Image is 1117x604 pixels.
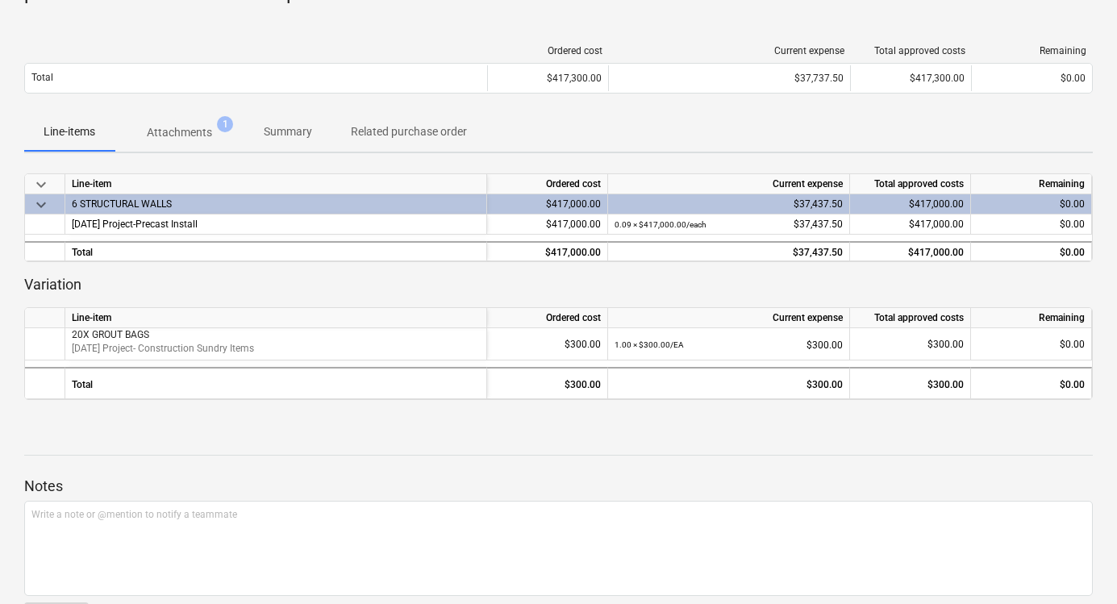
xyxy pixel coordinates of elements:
[971,174,1092,194] div: Remaining
[977,215,1085,235] div: $0.00
[72,194,480,214] div: 6 STRUCTURAL WALLS
[494,215,601,235] div: $417,000.00
[65,308,487,328] div: Line-item
[615,194,843,215] div: $37,437.50
[72,343,254,354] span: 3-01-39 Project- Construction Sundry Items
[487,174,608,194] div: Ordered cost
[494,328,601,360] div: $300.00
[977,194,1085,215] div: $0.00
[608,308,850,328] div: Current expense
[31,175,51,194] span: keyboard_arrow_down
[72,328,480,342] p: 20X GROUT BAGS
[615,328,843,361] div: $300.00
[857,194,964,215] div: $417,000.00
[857,45,965,56] div: Total approved costs
[971,308,1092,328] div: Remaining
[494,369,601,401] div: $300.00
[857,328,964,360] div: $300.00
[65,241,487,261] div: Total
[977,369,1085,401] div: $0.00
[615,73,844,84] div: $37,737.50
[494,194,601,215] div: $417,000.00
[494,73,602,84] div: $417,300.00
[615,220,706,229] small: 0.09 × $417,000.00 / each
[72,219,198,230] span: 3-06-02 Project-Precast Install
[65,367,487,399] div: Total
[615,215,843,235] div: $37,437.50
[977,328,1085,360] div: $0.00
[857,73,965,84] div: $417,300.00
[978,73,1086,84] div: $0.00
[31,195,51,215] span: keyboard_arrow_down
[264,123,312,140] p: Summary
[65,174,487,194] div: Line-item
[44,123,95,140] p: Line-items
[217,116,233,132] span: 1
[147,124,212,141] p: Attachments
[977,243,1085,263] div: $0.00
[487,308,608,328] div: Ordered cost
[615,369,843,401] div: $300.00
[1036,527,1117,604] iframe: Chat Widget
[857,215,964,235] div: $417,000.00
[850,174,971,194] div: Total approved costs
[31,71,53,85] p: Total
[615,243,843,263] div: $37,437.50
[494,243,601,263] div: $417,000.00
[978,45,1086,56] div: Remaining
[615,340,684,349] small: 1.00 × $300.00 / EA
[850,308,971,328] div: Total approved costs
[857,243,964,263] div: $417,000.00
[24,275,1093,294] p: Variation
[857,369,964,401] div: $300.00
[351,123,467,140] p: Related purchase order
[494,45,602,56] div: Ordered cost
[615,45,844,56] div: Current expense
[608,174,850,194] div: Current expense
[24,477,1093,496] p: Notes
